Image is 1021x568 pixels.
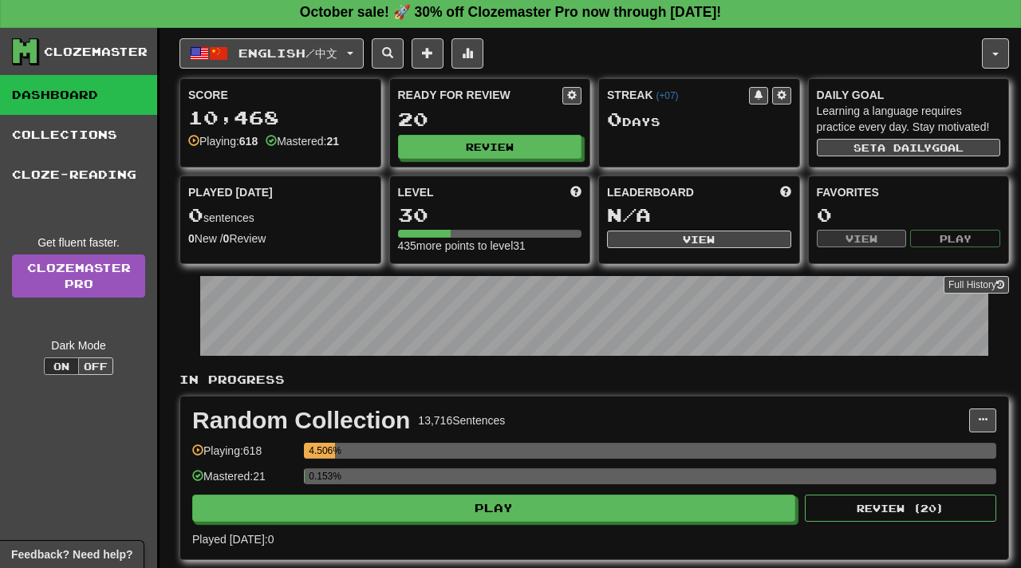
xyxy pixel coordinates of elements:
strong: October sale! 🚀 30% off Clozemaster Pro now through [DATE]! [300,4,721,20]
div: Score [188,87,373,103]
button: Full History [944,276,1009,294]
div: 10,468 [188,108,373,128]
div: Favorites [817,184,1001,200]
span: a daily [877,142,932,153]
p: In Progress [179,372,1009,388]
span: Open feedback widget [11,546,132,562]
button: English/中文 [179,38,364,69]
span: 0 [607,108,622,130]
div: New / Review [188,231,373,247]
div: Get fluent faster. [12,235,145,250]
button: Play [910,230,1000,247]
div: Ready for Review [398,87,563,103]
div: 0 [817,205,1001,225]
span: Played [DATE]: 0 [192,533,274,546]
span: This week in points, UTC [780,184,791,200]
button: Add sentence to collection [412,38,443,69]
span: N/A [607,203,651,226]
button: Review [398,135,582,159]
button: View [817,230,907,247]
span: English / 中文 [238,46,337,60]
div: 435 more points to level 31 [398,238,582,254]
span: Score more points to level up [570,184,581,200]
div: Random Collection [192,408,410,432]
div: 20 [398,109,582,129]
strong: 21 [326,135,339,148]
span: 0 [188,203,203,226]
div: sentences [188,205,373,226]
div: Mastered: 21 [192,468,296,495]
div: Streak [607,87,749,103]
div: Clozemaster [44,44,148,60]
div: 13,716 Sentences [418,412,505,428]
span: Level [398,184,434,200]
div: 30 [398,205,582,225]
button: Seta dailygoal [817,139,1001,156]
button: On [44,357,79,375]
button: More stats [451,38,483,69]
strong: 618 [239,135,258,148]
strong: 0 [188,232,195,245]
div: Playing: [188,133,258,149]
a: (+07) [656,90,678,101]
div: Learning a language requires practice every day. Stay motivated! [817,103,1001,135]
button: Review (20) [805,495,996,522]
strong: 0 [223,232,230,245]
div: 4.506% [309,443,335,459]
button: View [607,231,791,248]
span: Played [DATE] [188,184,273,200]
div: Day s [607,109,791,130]
div: Mastered: [266,133,339,149]
a: ClozemasterPro [12,254,145,298]
button: Play [192,495,795,522]
div: Playing: 618 [192,443,296,469]
button: Search sentences [372,38,404,69]
span: Leaderboard [607,184,694,200]
button: Off [78,357,113,375]
div: Dark Mode [12,337,145,353]
div: Daily Goal [817,87,1001,103]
